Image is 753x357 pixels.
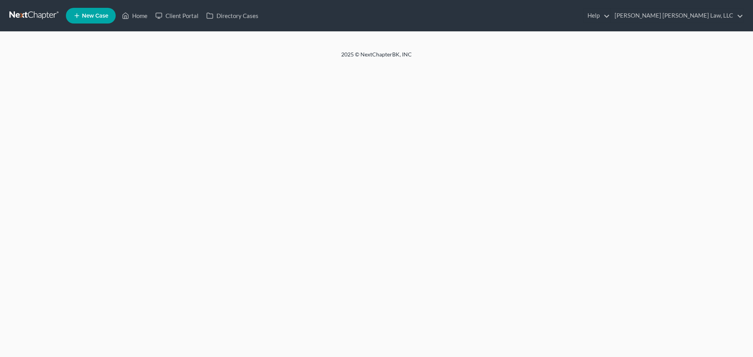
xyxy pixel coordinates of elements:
a: [PERSON_NAME] [PERSON_NAME] Law, LLC [611,9,743,23]
a: Directory Cases [202,9,262,23]
div: 2025 © NextChapterBK, INC [153,51,600,65]
a: Home [118,9,151,23]
new-legal-case-button: New Case [66,8,116,24]
a: Client Portal [151,9,202,23]
a: Help [584,9,610,23]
